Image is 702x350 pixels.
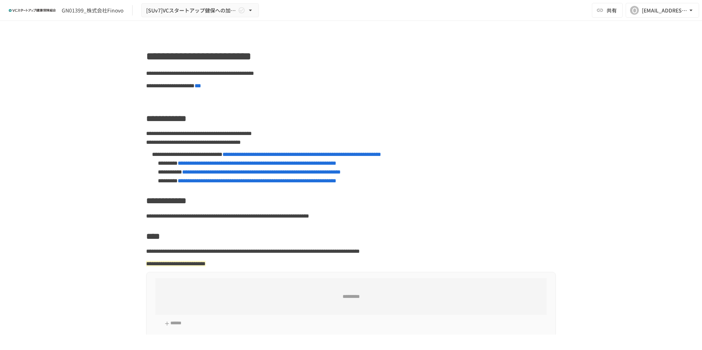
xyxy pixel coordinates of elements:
[642,6,687,15] div: [EMAIL_ADDRESS][DOMAIN_NAME]
[630,6,639,15] div: O
[592,3,623,18] button: 共有
[626,3,699,18] button: O[EMAIL_ADDRESS][DOMAIN_NAME]
[9,4,56,16] img: ZDfHsVrhrXUoWEWGWYf8C4Fv4dEjYTEDCNvmL73B7ox
[141,3,259,18] button: [SUv7]VCスタートアップ健保への加入申請手続き
[146,6,236,15] span: [SUv7]VCスタートアップ健保への加入申請手続き
[62,7,123,14] div: GN01399_株式会社Finovo
[607,6,617,14] span: 共有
